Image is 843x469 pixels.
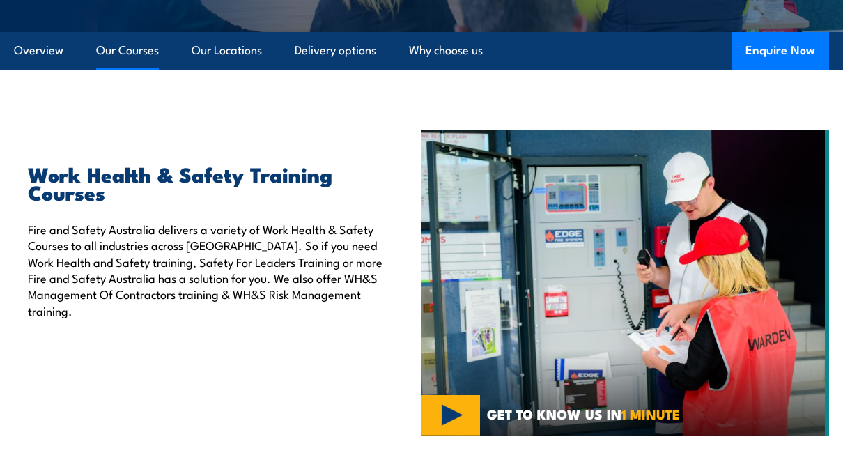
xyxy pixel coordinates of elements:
button: Enquire Now [732,32,829,70]
span: GET TO KNOW US IN [487,408,680,420]
a: Why choose us [409,32,483,69]
a: Delivery options [295,32,376,69]
img: Workplace Health & Safety COURSES [422,130,829,436]
a: Our Courses [96,32,159,69]
p: Fire and Safety Australia delivers a variety of Work Health & Safety Courses to all industries ac... [28,221,401,318]
strong: 1 MINUTE [621,403,680,424]
h2: Work Health & Safety Training Courses [28,164,401,201]
a: Overview [14,32,63,69]
a: Our Locations [192,32,262,69]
